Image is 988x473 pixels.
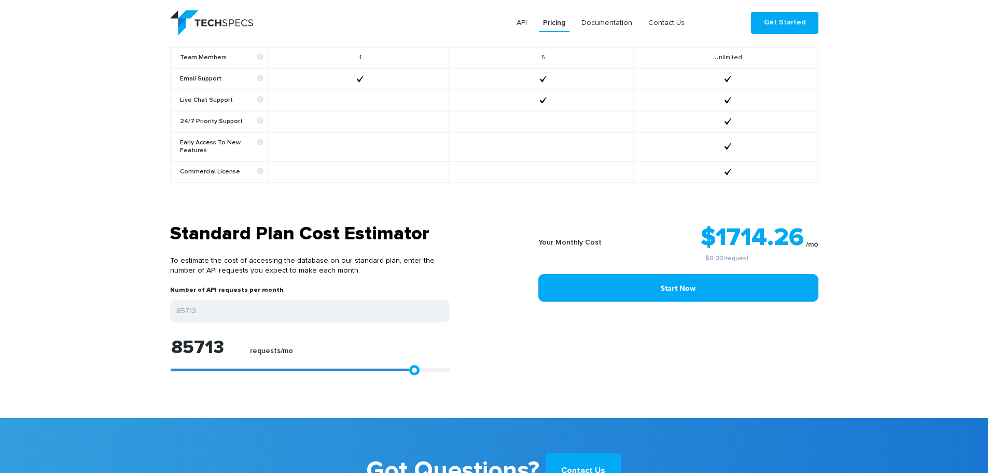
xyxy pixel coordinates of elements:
[636,255,818,262] small: /request
[512,13,531,32] a: API
[806,241,818,248] sub: /mo
[250,347,293,361] label: requests/mo
[644,13,689,32] a: Contact Us
[180,139,263,155] b: Early Access To New Features
[701,225,804,250] strong: $1714.26
[180,75,263,83] b: Email Support
[633,47,817,69] td: Unlimited
[170,300,450,322] input: Enter your expected number of API requests
[170,223,450,246] h3: Standard Plan Cost Estimator
[170,246,450,286] p: To estimate the cost of accessing the database on our standard plan, enter the number of API requ...
[539,13,569,32] a: Pricing
[170,286,284,300] label: Number of API requests per month
[180,97,263,104] b: Live Chat Support
[538,274,818,302] a: Start Now
[577,13,636,32] a: Documentation
[180,168,263,176] b: Commercial License
[268,47,448,69] td: 1
[751,12,818,34] a: Get Started
[705,255,723,262] a: $0.02
[448,47,633,69] td: 5
[170,10,253,35] img: logo
[180,54,263,62] b: Team Members
[538,239,602,246] b: Your Monthly Cost
[180,118,263,126] b: 24/7 Priority Support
